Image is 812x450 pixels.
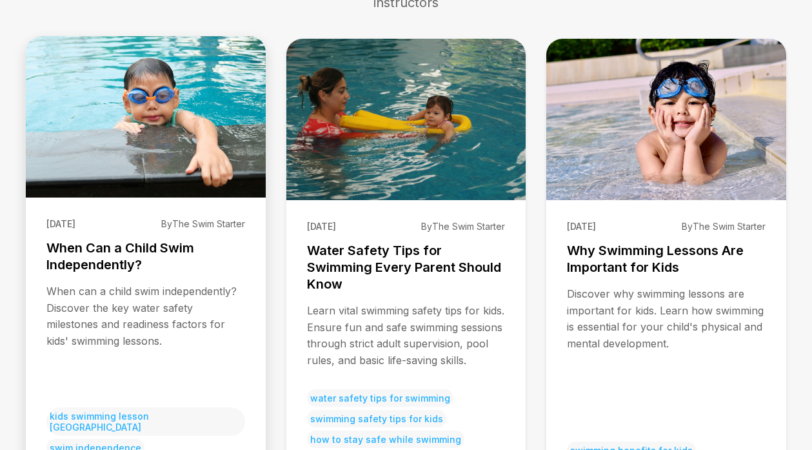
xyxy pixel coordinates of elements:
[567,286,766,421] p: Discover why swimming lessons are important for kids. Learn how swimming is essential for your ch...
[46,218,75,229] span: [DATE]
[307,303,506,369] p: Learn vital swimming safety tips for kids. Ensure fun and safe swimming sessions through strict a...
[421,221,505,232] span: By The Swim Starter
[286,39,526,200] img: Water Safety Tips for Swimming Every Parent Should Know
[26,36,266,198] img: When Can a Child Swim Independently?
[567,221,596,232] span: [DATE]
[307,242,506,292] h3: Water Safety Tips for Swimming Every Parent Should Know
[307,389,453,407] span: water safety tips for swimming
[46,407,245,436] span: kids swimming lesson [GEOGRAPHIC_DATA]
[46,283,245,387] p: When can a child swim independently? Discover the key water safety milestones and readiness facto...
[307,431,464,448] span: how to stay safe while swimming
[46,240,245,273] h3: When Can a Child Swim Independently?
[682,221,766,232] span: By The Swim Starter
[546,39,786,200] img: Why Swimming Lessons Are Important for Kids
[161,218,245,229] span: By The Swim Starter
[307,221,336,232] span: [DATE]
[307,410,446,427] span: swimming safety tips for kids
[567,242,766,276] h3: Why Swimming Lessons Are Important for Kids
